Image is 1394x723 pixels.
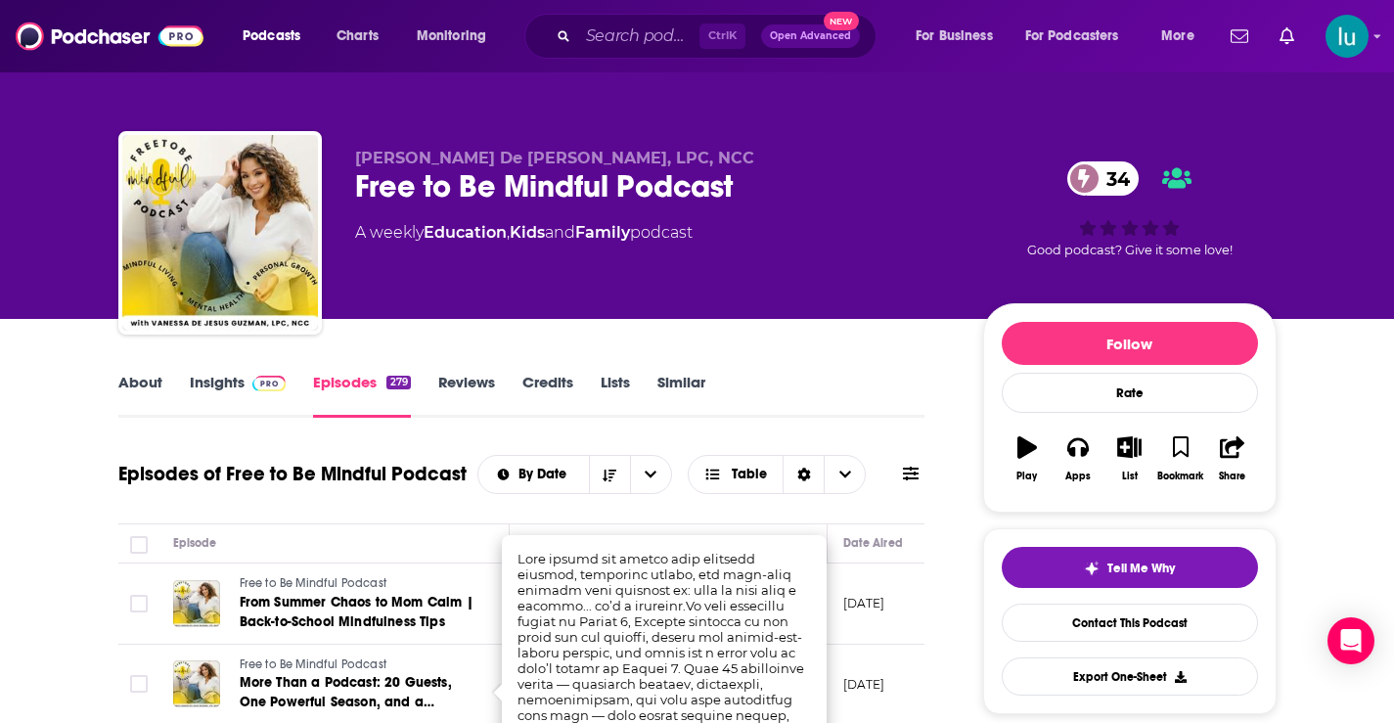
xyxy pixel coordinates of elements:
p: [DATE] [843,595,885,611]
span: Toggle select row [130,675,148,693]
img: Podchaser Pro [252,376,287,391]
span: [PERSON_NAME] De [PERSON_NAME], LPC, NCC [355,149,754,167]
div: Open Intercom Messenger [1327,617,1374,664]
button: open menu [1012,21,1147,52]
a: Episodes279 [313,373,410,418]
span: and [545,223,575,242]
span: Good podcast? Give it some love! [1027,243,1233,257]
span: Monitoring [417,23,486,50]
button: tell me why sparkleTell Me Why [1002,547,1258,588]
a: Education [424,223,507,242]
div: Date Aired [843,531,903,555]
a: Contact This Podcast [1002,604,1258,642]
span: From Summer Chaos to Mom Calm | Back-to-School Mindfulness Tips [240,594,473,630]
h1: Episodes of Free to Be Mindful Podcast [118,462,467,486]
a: InsightsPodchaser Pro [190,373,287,418]
button: Choose View [688,455,867,494]
span: Free to Be Mindful Podcast [240,576,386,590]
span: For Business [916,23,993,50]
span: By Date [518,468,573,481]
h2: Choose List sort [477,455,672,494]
button: Export One-Sheet [1002,657,1258,696]
button: open menu [630,456,671,493]
a: About [118,373,162,418]
button: Follow [1002,322,1258,365]
a: Kids [510,223,545,242]
a: More Than a Podcast: 20 Guests, One Powerful Season, and a Secret... [240,673,474,712]
button: Sort Direction [589,456,630,493]
a: 34 [1067,161,1140,196]
a: Reviews [438,373,495,418]
button: List [1103,424,1154,494]
button: open menu [403,21,512,52]
a: Similar [657,373,705,418]
a: Credits [522,373,573,418]
button: Show profile menu [1326,15,1369,58]
span: More [1161,23,1194,50]
div: Apps [1065,471,1091,482]
span: Free to Be Mindful Podcast [240,657,386,671]
button: open menu [229,21,326,52]
span: Logged in as lusodano [1326,15,1369,58]
div: Bookmark [1157,471,1203,482]
span: New [824,12,859,30]
button: open menu [1147,21,1219,52]
button: open menu [478,468,589,481]
a: From Summer Chaos to Mom Calm | Back-to-School Mindfulness Tips [240,593,474,632]
div: Episode [173,531,217,555]
div: Sort Direction [783,456,824,493]
span: Table [732,468,767,481]
input: Search podcasts, credits, & more... [578,21,699,52]
button: Play [1002,424,1053,494]
img: User Profile [1326,15,1369,58]
span: Toggle select row [130,595,148,612]
span: Charts [337,23,379,50]
a: Free to Be Mindful Podcast [240,656,474,674]
div: Play [1016,471,1037,482]
div: Search podcasts, credits, & more... [543,14,895,59]
img: Free to Be Mindful Podcast [122,135,318,331]
div: List [1122,471,1138,482]
div: 279 [386,376,410,389]
a: Lists [601,373,630,418]
div: Share [1219,471,1245,482]
button: Share [1206,424,1257,494]
button: Apps [1053,424,1103,494]
a: Family [575,223,630,242]
div: 34Good podcast? Give it some love! [983,149,1277,270]
a: Free to Be Mindful Podcast [240,575,474,593]
div: Rate [1002,373,1258,413]
span: Ctrl K [699,23,745,49]
a: Show notifications dropdown [1272,20,1302,53]
button: open menu [902,21,1017,52]
span: Tell Me Why [1107,561,1175,576]
img: tell me why sparkle [1084,561,1100,576]
a: Charts [324,21,390,52]
button: Bookmark [1155,424,1206,494]
div: A weekly podcast [355,221,693,245]
span: Open Advanced [770,31,851,41]
span: Podcasts [243,23,300,50]
button: Column Actions [799,532,823,556]
button: Open AdvancedNew [761,24,860,48]
span: 34 [1087,161,1140,196]
p: [DATE] [843,676,885,693]
a: Show notifications dropdown [1223,20,1256,53]
span: For Podcasters [1025,23,1119,50]
span: , [507,223,510,242]
div: Description [525,531,588,555]
img: Podchaser - Follow, Share and Rate Podcasts [16,18,203,55]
